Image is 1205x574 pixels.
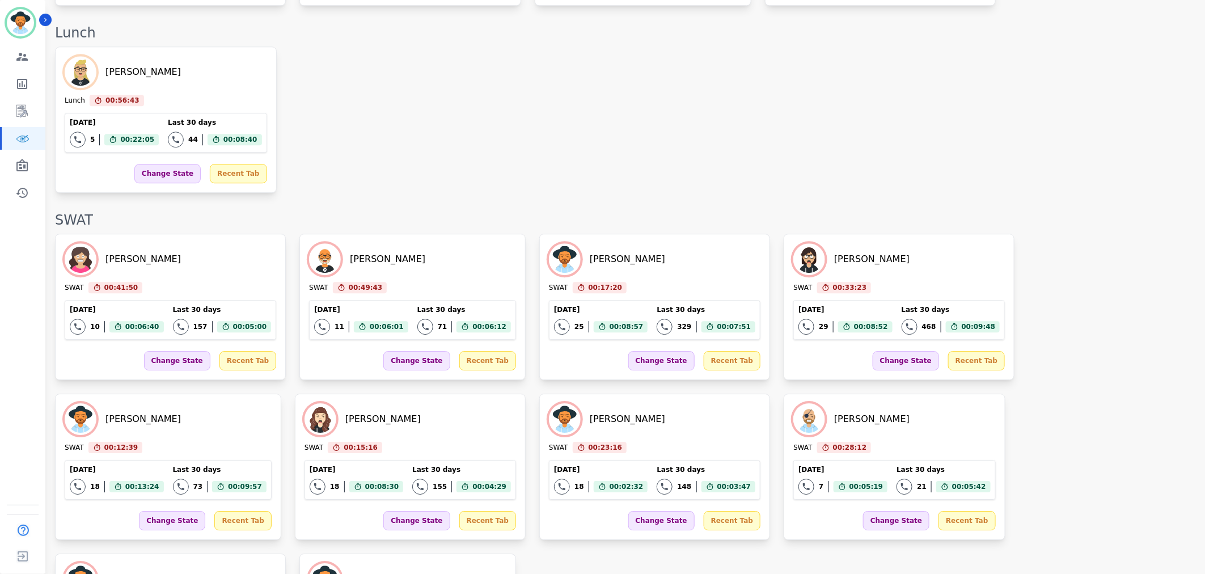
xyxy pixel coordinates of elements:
[902,305,1000,314] div: Last 30 days
[65,56,96,88] img: Avatar
[104,442,138,453] span: 00:12:39
[798,305,892,314] div: [DATE]
[65,283,83,293] div: SWAT
[793,403,825,435] img: Avatar
[349,282,383,293] span: 00:49:43
[233,321,267,332] span: 00:05:00
[854,321,888,332] span: 00:08:52
[105,95,139,106] span: 00:56:43
[873,351,939,370] div: Change State
[793,283,812,293] div: SWAT
[309,283,328,293] div: SWAT
[833,282,867,293] span: 00:33:23
[210,164,267,183] div: Recent Tab
[610,481,644,492] span: 00:02:32
[549,403,581,435] img: Avatar
[917,482,927,491] div: 21
[549,283,568,293] div: SWAT
[134,164,201,183] div: Change State
[793,243,825,275] img: Avatar
[433,482,447,491] div: 155
[105,65,181,79] div: [PERSON_NAME]
[310,465,403,474] div: [DATE]
[574,322,584,331] div: 25
[219,351,276,370] div: Recent Tab
[309,243,341,275] img: Avatar
[330,482,340,491] div: 18
[65,243,96,275] img: Avatar
[223,134,257,145] span: 00:08:40
[657,305,755,314] div: Last 30 days
[105,412,181,426] div: [PERSON_NAME]
[105,252,181,266] div: [PERSON_NAME]
[590,412,665,426] div: [PERSON_NAME]
[798,465,887,474] div: [DATE]
[70,305,163,314] div: [DATE]
[549,243,581,275] img: Avatar
[120,134,154,145] span: 00:22:05
[193,322,208,331] div: 157
[104,282,138,293] span: 00:41:50
[193,482,203,491] div: 73
[717,321,751,332] span: 00:07:51
[412,465,511,474] div: Last 30 days
[345,412,421,426] div: [PERSON_NAME]
[952,481,986,492] span: 00:05:42
[7,9,34,36] img: Bordered avatar
[589,442,623,453] span: 00:23:16
[438,322,447,331] div: 71
[849,481,883,492] span: 00:05:19
[833,442,867,453] span: 00:28:12
[365,481,399,492] span: 00:08:30
[214,511,271,530] div: Recent Tab
[793,443,812,453] div: SWAT
[139,511,205,530] div: Change State
[55,24,1194,42] div: Lunch
[897,465,990,474] div: Last 30 days
[610,321,644,332] span: 00:08:57
[677,322,691,331] div: 329
[144,351,210,370] div: Change State
[717,481,751,492] span: 00:03:47
[168,118,261,127] div: Last 30 days
[383,351,450,370] div: Change State
[628,351,695,370] div: Change State
[459,351,516,370] div: Recent Tab
[574,482,584,491] div: 18
[55,211,1194,229] div: SWAT
[65,403,96,435] img: Avatar
[228,481,262,492] span: 00:09:57
[628,511,695,530] div: Change State
[863,511,929,530] div: Change State
[173,305,272,314] div: Last 30 days
[125,321,159,332] span: 00:06:40
[125,481,159,492] span: 00:13:24
[549,443,568,453] div: SWAT
[70,118,159,127] div: [DATE]
[938,511,995,530] div: Recent Tab
[417,305,511,314] div: Last 30 days
[819,482,823,491] div: 7
[948,351,1005,370] div: Recent Tab
[704,351,760,370] div: Recent Tab
[314,305,408,314] div: [DATE]
[554,305,648,314] div: [DATE]
[962,321,996,332] span: 00:09:48
[677,482,691,491] div: 148
[834,412,910,426] div: [PERSON_NAME]
[589,282,623,293] span: 00:17:20
[90,322,100,331] div: 10
[335,322,344,331] div: 11
[657,465,755,474] div: Last 30 days
[350,252,425,266] div: [PERSON_NAME]
[305,403,336,435] img: Avatar
[65,443,83,453] div: SWAT
[188,135,198,144] div: 44
[90,482,100,491] div: 18
[65,96,85,106] div: Lunch
[472,321,506,332] span: 00:06:12
[834,252,910,266] div: [PERSON_NAME]
[344,442,378,453] span: 00:15:16
[370,321,404,332] span: 00:06:01
[922,322,936,331] div: 468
